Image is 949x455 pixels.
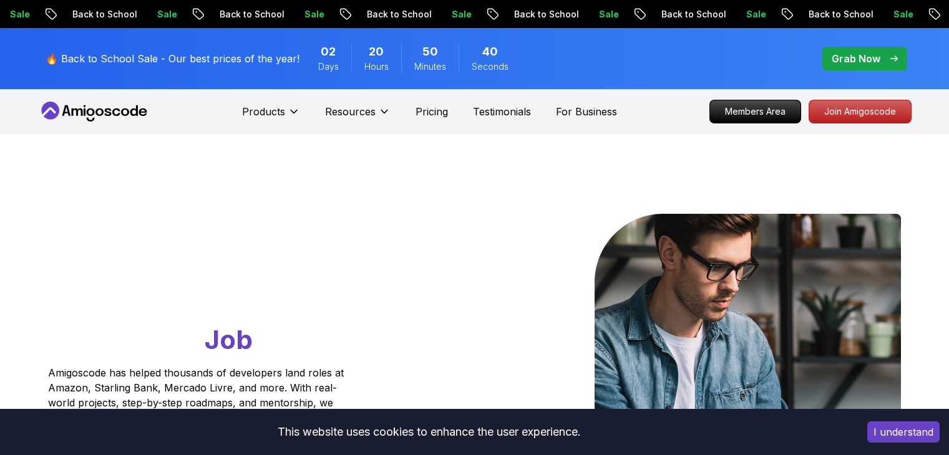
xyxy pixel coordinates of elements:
[48,365,348,425] p: Amigoscode has helped thousands of developers land roles at Amazon, Starling Bank, Mercado Livre,...
[416,104,448,119] a: Pricing
[482,43,498,60] span: 40 Seconds
[721,8,761,21] p: Sale
[194,8,279,21] p: Back to School
[809,100,912,123] a: Join Amigoscode
[867,421,940,443] button: Accept cookies
[573,8,613,21] p: Sale
[832,51,880,66] p: Grab Now
[364,60,389,73] span: Hours
[556,104,617,119] a: For Business
[868,8,908,21] p: Sale
[489,8,573,21] p: Back to School
[205,323,253,355] span: Job
[414,60,446,73] span: Minutes
[369,43,384,60] span: 20 Hours
[783,8,868,21] p: Back to School
[636,8,721,21] p: Back to School
[422,43,438,60] span: 50 Minutes
[46,51,299,66] p: 🔥 Back to School Sale - Our best prices of the year!
[472,60,509,73] span: Seconds
[426,8,466,21] p: Sale
[242,104,300,129] button: Products
[318,60,339,73] span: Days
[132,8,172,21] p: Sale
[48,214,392,358] h1: Go From Learning to Hired: Master Java, Spring Boot & Cloud Skills That Get You the
[809,100,911,123] p: Join Amigoscode
[47,8,132,21] p: Back to School
[325,104,391,129] button: Resources
[9,418,849,446] div: This website uses cookies to enhance the user experience.
[341,8,426,21] p: Back to School
[325,104,376,119] p: Resources
[321,43,336,60] span: 2 Days
[709,100,801,123] a: Members Area
[710,100,801,123] p: Members Area
[473,104,531,119] a: Testimonials
[279,8,319,21] p: Sale
[242,104,285,119] p: Products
